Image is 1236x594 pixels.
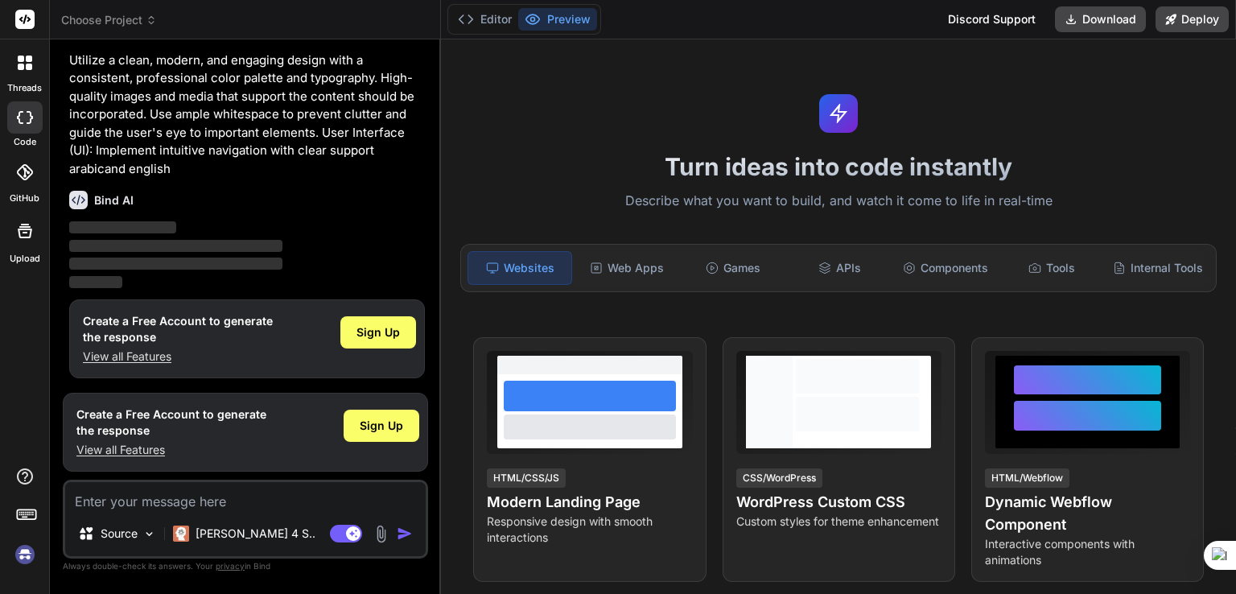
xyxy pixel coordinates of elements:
img: Pick Models [142,527,156,541]
button: Preview [518,8,597,31]
span: ‌ [69,240,282,252]
span: ‌ [69,258,282,270]
span: privacy [216,561,245,571]
span: ‌ [69,276,122,288]
button: Download [1055,6,1146,32]
h4: WordPress Custom CSS [736,491,941,514]
label: threads [7,81,42,95]
h1: Create a Free Account to generate the response [83,313,273,345]
p: Describe what you want to build, and watch it come to life in real-time [451,191,1226,212]
img: icon [397,526,413,542]
div: Tools [1000,251,1103,285]
img: signin [11,541,39,568]
p: Interactive components with animations [985,536,1190,568]
button: Deploy [1156,6,1229,32]
div: Discord Support [938,6,1045,32]
p: View all Features [83,349,273,365]
div: Web Apps [575,251,678,285]
p: Responsive design with smooth interactions [487,514,692,546]
p: Source [101,526,138,542]
p: Custom styles for theme enhancement [736,514,941,530]
div: Games [682,251,785,285]
h1: Turn ideas into code instantly [451,152,1226,181]
span: Sign Up [356,324,400,340]
label: GitHub [10,192,39,205]
p: View all Features [76,442,266,458]
span: ‌ [69,221,176,233]
div: HTML/CSS/JS [487,468,566,488]
span: Choose Project [61,12,157,28]
div: HTML/Webflow [985,468,1069,488]
h4: Modern Landing Page [487,491,692,514]
div: Websites [468,251,572,285]
button: Editor [451,8,518,31]
div: APIs [788,251,891,285]
label: Upload [10,252,40,266]
div: Internal Tools [1106,251,1209,285]
h6: Bind AI [94,192,134,208]
p: Always double-check its answers. Your in Bind [63,559,428,574]
p: Creative Design and User Experience (UX): Visual Aesthetics: Utilize a clean, modern, and engagin... [69,33,425,178]
img: Claude 4 Sonnet [173,526,189,542]
h1: Create a Free Account to generate the response [76,406,266,439]
p: [PERSON_NAME] 4 S.. [196,526,315,542]
label: code [14,135,36,149]
img: attachment [372,525,390,543]
span: Sign Up [360,418,403,434]
div: CSS/WordPress [736,468,822,488]
div: Components [894,251,997,285]
h4: Dynamic Webflow Component [985,491,1190,536]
